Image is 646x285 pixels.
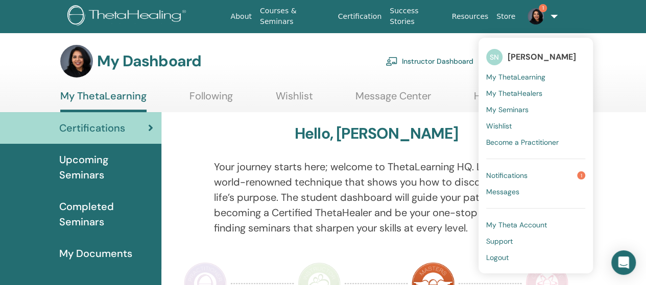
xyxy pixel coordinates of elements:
[59,199,153,229] span: Completed Seminars
[528,8,544,24] img: default.jpg
[386,2,447,31] a: Success Stories
[97,52,201,70] h3: My Dashboard
[486,85,585,101] a: My ThetaHealers
[486,138,559,147] span: Become a Practitioner
[486,184,585,200] a: Messages
[295,124,458,143] h3: Hello, [PERSON_NAME]
[577,171,585,179] span: 1
[214,159,539,236] p: Your journey starts here; welcome to ThetaLearning HQ. Learn the world-renowned technique that sh...
[486,220,547,229] span: My Theta Account
[486,249,585,266] a: Logout
[486,69,585,85] a: My ThetaLearning
[508,51,576,62] span: [PERSON_NAME]
[334,7,386,26] a: Certification
[486,171,528,180] span: Notifications
[486,72,545,82] span: My ThetaLearning
[611,250,636,275] div: Open Intercom Messenger
[67,5,189,28] img: logo.png
[492,7,519,26] a: Store
[276,90,313,110] a: Wishlist
[486,105,529,114] span: My Seminars
[486,118,585,134] a: Wishlist
[386,57,398,66] img: chalkboard-teacher.svg
[474,90,556,110] a: Help & Resources
[486,49,503,65] span: SN
[539,4,547,12] span: 1
[355,90,431,110] a: Message Center
[60,90,147,112] a: My ThetaLearning
[486,253,509,262] span: Logout
[59,152,153,183] span: Upcoming Seminars
[486,134,585,150] a: Become a Practitioner
[486,167,585,184] a: Notifications1
[60,45,93,77] img: default.jpg
[478,38,593,273] ul: 1
[486,187,519,196] span: Messages
[486,233,585,249] a: Support
[486,217,585,233] a: My Theta Account
[486,45,585,69] a: SN[PERSON_NAME]
[189,90,233,110] a: Following
[256,2,334,31] a: Courses & Seminars
[486,121,512,131] span: Wishlist
[386,50,473,72] a: Instructor Dashboard
[486,237,513,246] span: Support
[486,89,542,98] span: My ThetaHealers
[227,7,256,26] a: About
[486,101,585,118] a: My Seminars
[59,120,125,136] span: Certifications
[448,7,493,26] a: Resources
[59,246,132,261] span: My Documents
